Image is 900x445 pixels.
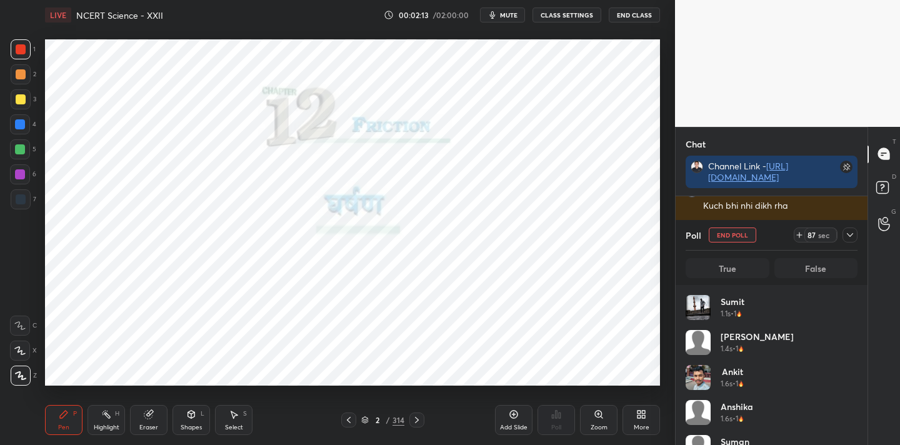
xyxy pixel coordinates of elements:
div: X [10,341,37,361]
div: Kuch bhi nhi dikh rha [703,200,857,212]
h5: 1 [736,343,738,354]
div: Add Slide [500,424,527,431]
div: S [243,411,247,417]
h5: • [732,343,736,354]
h4: Poll [686,229,701,242]
div: 6 [10,164,36,184]
p: Chat [676,127,716,161]
div: 2 [11,64,36,84]
div: 4 [10,114,36,134]
h5: 1.6s [721,378,732,389]
img: streak-poll-icon.44701ccd.svg [738,346,744,352]
div: 3 [11,89,36,109]
button: mute [480,7,525,22]
div: / [386,416,390,424]
p: G [891,207,896,216]
img: c7396e08aeca4218a90c404e5d03bb42.jpg [686,365,711,390]
h5: 1 [736,378,738,389]
div: Channel Link - [708,161,813,183]
h4: Sumit [721,295,744,308]
h5: 1 [736,413,738,424]
p: D [892,172,896,181]
div: sec [816,230,831,240]
div: Highlight [94,424,119,431]
button: End Class [609,7,660,22]
div: 1 [11,39,36,59]
h5: • [732,413,736,424]
h6: Anshika [703,186,736,197]
div: 314 [392,414,404,426]
h4: Anshika [721,400,753,413]
img: streak-poll-icon.44701ccd.svg [736,311,742,317]
img: default.png [686,330,711,355]
img: streak-poll-icon.44701ccd.svg [738,381,744,387]
a: [URL][DOMAIN_NAME] [708,160,788,183]
h5: 1 [734,308,736,319]
h5: • [732,378,736,389]
div: Shapes [181,424,202,431]
div: Z [11,366,37,386]
div: LIVE [45,7,71,22]
h4: NCERT Science - XXII [76,9,163,21]
h5: • [731,308,734,319]
div: 87 [806,230,816,240]
span: mute [500,11,517,19]
div: 7 [11,189,36,209]
button: End Poll [709,227,756,242]
div: L [201,411,204,417]
div: C [10,316,37,336]
div: H [115,411,119,417]
div: Select [225,424,243,431]
div: grid [686,295,857,445]
div: grid [676,196,867,351]
h5: 1.1s [721,308,731,319]
img: 3 [686,295,711,320]
div: P [73,411,77,417]
div: Pen [58,424,69,431]
div: Eraser [139,424,158,431]
button: CLASS SETTINGS [532,7,601,22]
p: T [892,137,896,146]
h5: 1.4s [721,343,732,354]
div: 5 [10,139,36,159]
img: streak-poll-icon.44701ccd.svg [738,416,744,422]
div: Zoom [591,424,607,431]
img: 09a1bb633dd249f2a2c8cf568a24d1b1.jpg [691,161,703,173]
div: 2 [371,416,384,424]
h4: [PERSON_NAME] [721,330,794,343]
img: default.png [686,400,711,425]
div: More [634,424,649,431]
h4: Ankit [721,365,744,378]
h5: 1.6s [721,413,732,424]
